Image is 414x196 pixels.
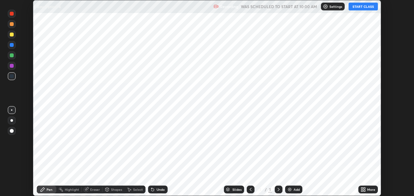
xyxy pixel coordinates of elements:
p: Recording [220,4,238,9]
div: Highlight [65,188,79,191]
div: / [265,188,267,191]
div: 1 [257,188,264,191]
p: Ray Optics -4 [37,4,61,9]
div: Undo [157,188,165,191]
h5: WAS SCHEDULED TO START AT 10:00 AM [241,4,317,9]
p: Settings [329,5,342,8]
img: add-slide-button [287,187,292,192]
div: Slides [232,188,241,191]
button: START CLASS [349,3,378,10]
div: More [367,188,375,191]
img: class-settings-icons [323,4,328,9]
img: recording.375f2c34.svg [214,4,219,9]
div: Add [294,188,300,191]
div: Pen [47,188,52,191]
div: Shapes [111,188,122,191]
div: 1 [268,187,272,192]
div: Eraser [90,188,100,191]
div: Select [133,188,143,191]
